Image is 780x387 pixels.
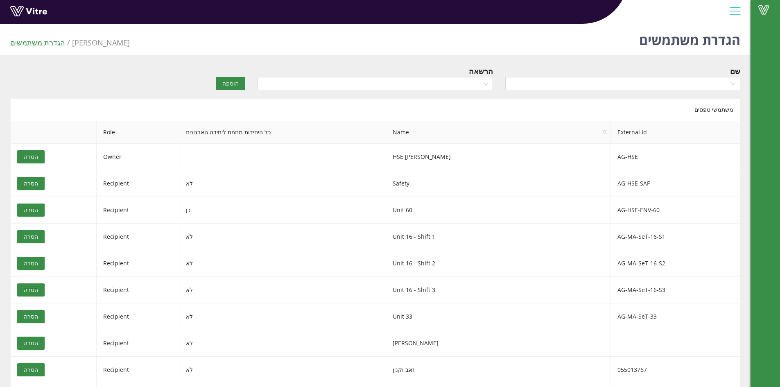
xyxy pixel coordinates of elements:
span: הסרה [24,206,38,215]
td: [PERSON_NAME] HSE [386,144,611,170]
button: הסרה [17,363,45,376]
button: הסרה [17,177,45,190]
span: search [603,130,608,135]
button: הסרה [17,310,45,323]
h1: הגדרת משתמשים [639,20,740,55]
span: 055013767 [617,366,647,373]
th: Role [97,121,179,144]
span: Recipient [103,366,129,373]
td: לא [179,303,386,330]
th: כל היחידות מתחת ליחידה הארגונית [179,121,386,144]
span: AG-MA-SeT-16-S3 [617,286,665,294]
td: לא [179,224,386,250]
span: הסרה [24,365,38,374]
td: לא [179,330,386,357]
button: הסרה [17,337,45,350]
td: Unit 16 - Shift 2 [386,250,611,277]
span: AG-MA-SeT-33 [617,312,657,320]
span: הסרה [24,259,38,268]
span: AG-HSE [617,153,638,161]
span: הסרה [24,232,38,241]
span: הסרה [24,339,38,348]
td: לא [179,277,386,303]
td: זאב וקנין [386,357,611,383]
span: הסרה [24,179,38,188]
button: הסרה [17,204,45,217]
span: Recipient [103,179,129,187]
span: הסרה [24,312,38,321]
td: Unit 33 [386,303,611,330]
td: לא [179,250,386,277]
div: משתמשי טפסים [10,98,740,121]
button: הסרה [17,283,45,296]
div: שם [730,66,740,77]
span: Recipient [103,339,129,347]
td: [PERSON_NAME] [386,330,611,357]
button: הסרה [17,150,45,163]
span: search [599,121,611,143]
span: Recipient [103,312,129,320]
span: AG-MA-SeT-16-S2 [617,259,665,267]
td: Unit 16 - Shift 3 [386,277,611,303]
span: AG-HSE-ENV-60 [617,206,660,214]
td: Safety [386,170,611,197]
span: Recipient [103,206,129,214]
th: External Id [611,121,740,144]
span: Owner [103,153,122,161]
td: לא [179,357,386,383]
button: הסרה [17,230,45,243]
span: Recipient [103,233,129,240]
span: Name [386,121,610,143]
td: Unit 60 [386,197,611,224]
td: לא [179,170,386,197]
li: הגדרת משתמשים [10,37,72,48]
span: AG-HSE-SAF [617,179,650,187]
span: AG-MA-SeT-16-S1 [617,233,665,240]
td: כן [179,197,386,224]
span: 379 [72,38,130,48]
span: Recipient [103,259,129,267]
span: הסרה [24,285,38,294]
span: Recipient [103,286,129,294]
span: הסרה [24,152,38,161]
td: Unit 16 - Shift 1 [386,224,611,250]
div: הרשאה [469,66,493,77]
button: הוספה [216,77,245,90]
button: הסרה [17,257,45,270]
